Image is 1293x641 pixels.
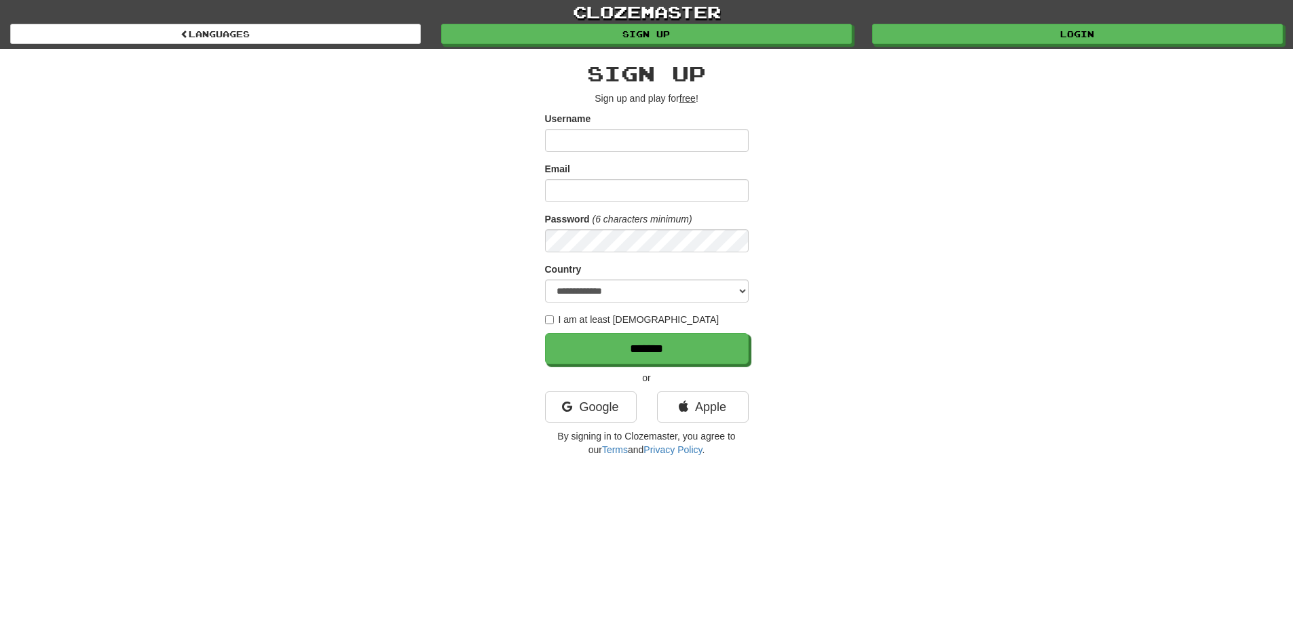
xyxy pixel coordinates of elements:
a: Privacy Policy [643,444,702,455]
a: Terms [602,444,628,455]
p: Sign up and play for ! [545,92,749,105]
p: or [545,371,749,385]
a: Sign up [441,24,852,44]
label: Country [545,263,582,276]
label: I am at least [DEMOGRAPHIC_DATA] [545,313,719,326]
em: (6 characters minimum) [593,214,692,225]
input: I am at least [DEMOGRAPHIC_DATA] [545,315,554,324]
a: Login [872,24,1283,44]
a: Google [545,391,637,423]
a: Apple [657,391,749,423]
label: Username [545,112,591,125]
label: Email [545,162,570,176]
p: By signing in to Clozemaster, you agree to our and . [545,429,749,457]
u: free [679,93,696,104]
label: Password [545,212,590,226]
a: Languages [10,24,421,44]
h2: Sign up [545,62,749,85]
